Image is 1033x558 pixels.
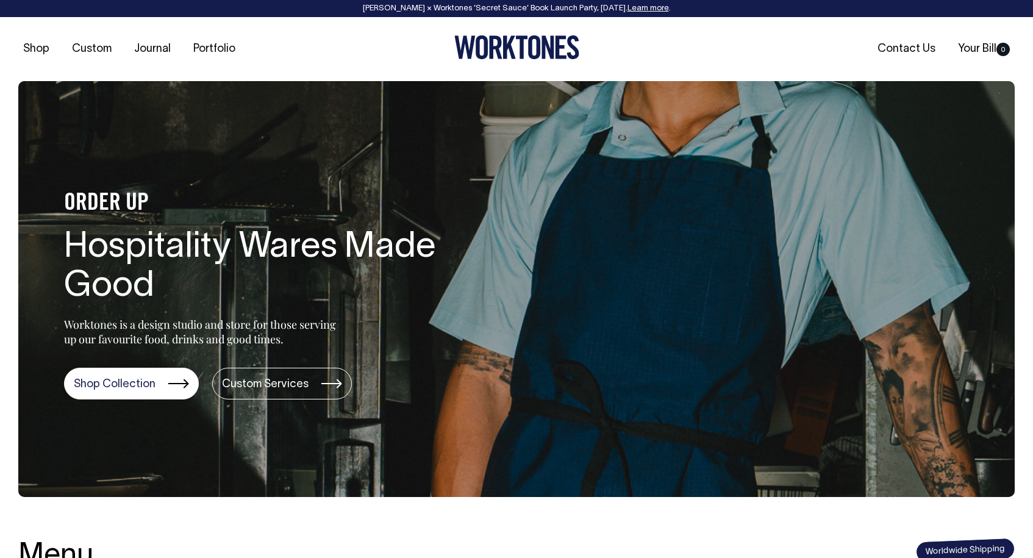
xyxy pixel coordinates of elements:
a: Custom Services [212,368,352,399]
a: Shop Collection [64,368,199,399]
span: 0 [996,43,1010,56]
p: Worktones is a design studio and store for those serving up our favourite food, drinks and good t... [64,317,341,346]
div: [PERSON_NAME] × Worktones ‘Secret Sauce’ Book Launch Party, [DATE]. . [12,4,1021,13]
a: Contact Us [873,39,940,59]
a: Journal [129,39,176,59]
a: Your Bill0 [953,39,1015,59]
a: Custom [67,39,116,59]
a: Portfolio [188,39,240,59]
h4: ORDER UP [64,191,454,216]
a: Learn more [627,5,669,12]
a: Shop [18,39,54,59]
h1: Hospitality Wares Made Good [64,229,454,307]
